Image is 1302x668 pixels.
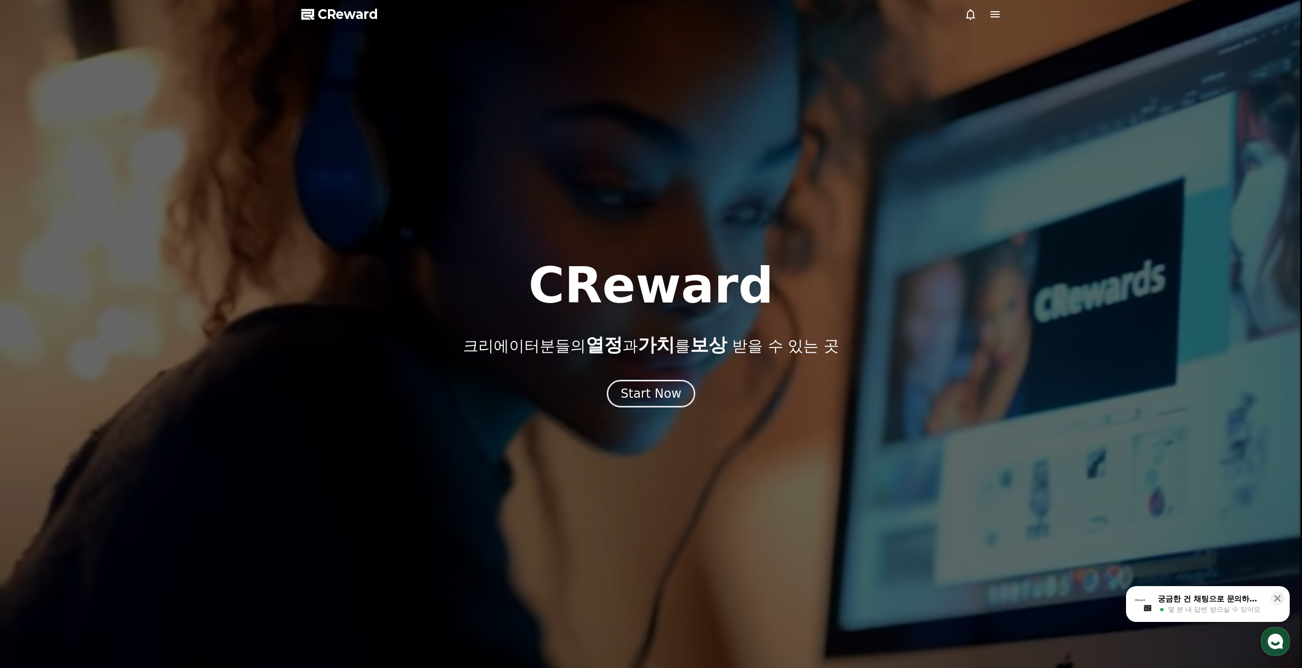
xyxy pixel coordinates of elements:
span: 열정 [586,334,623,355]
span: 보상 [690,334,727,355]
span: 설정 [158,340,170,348]
a: 홈 [3,325,68,350]
span: CReward [318,6,378,23]
span: 가치 [638,334,675,355]
a: Start Now [607,390,695,400]
a: 설정 [132,325,196,350]
a: 대화 [68,325,132,350]
button: Start Now [607,380,695,407]
span: 홈 [32,340,38,348]
span: 대화 [94,340,106,349]
a: CReward [301,6,378,23]
p: 크리에이터분들의 과 를 받을 수 있는 곳 [463,335,838,355]
h1: CReward [528,261,774,310]
div: Start Now [621,385,681,402]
